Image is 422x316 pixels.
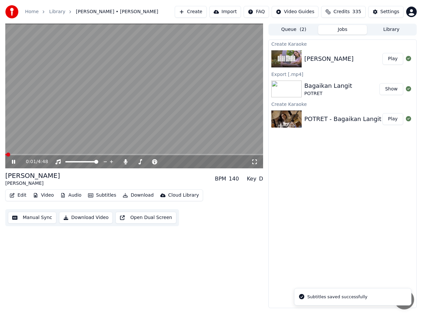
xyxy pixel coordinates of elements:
span: 335 [352,9,361,15]
a: Home [25,9,39,15]
div: Create Karaoke [269,40,416,48]
button: Play [382,53,403,65]
span: [PERSON_NAME] • [PERSON_NAME] [76,9,158,15]
div: Export [.mp4] [269,70,416,78]
button: Play [382,113,403,125]
div: Key [247,175,256,183]
button: Download [120,191,156,200]
button: Video [30,191,56,200]
button: Import [209,6,241,18]
div: Subtitles saved successfully [307,294,367,300]
span: 4:48 [38,158,48,165]
div: D [259,175,263,183]
button: Queue [269,25,318,35]
button: Audio [58,191,84,200]
div: / [26,158,42,165]
button: Video Guides [272,6,318,18]
div: 140 [229,175,239,183]
div: Settings [380,9,399,15]
img: youka [5,5,18,18]
div: [PERSON_NAME] [5,171,60,180]
nav: breadcrumb [25,9,158,15]
button: Library [367,25,416,35]
button: Show [379,83,403,95]
div: [PERSON_NAME] [304,54,354,63]
span: Credits [333,9,349,15]
button: Edit [7,191,29,200]
div: Create Karaoke [269,100,416,108]
div: Cloud Library [168,192,199,199]
button: Subtitles [85,191,119,200]
span: 0:01 [26,158,36,165]
button: Create [175,6,207,18]
button: Jobs [318,25,367,35]
div: Bagaikan Langit [304,81,352,90]
span: ( 2 ) [300,26,306,33]
a: Library [49,9,65,15]
button: FAQ [244,6,269,18]
button: Download Video [59,212,113,224]
button: Settings [368,6,404,18]
button: Manual Sync [8,212,56,224]
button: Open Dual Screen [115,212,176,224]
div: POTRET [304,90,352,97]
div: BPM [215,175,226,183]
button: Credits335 [321,6,365,18]
div: [PERSON_NAME] [5,180,60,187]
